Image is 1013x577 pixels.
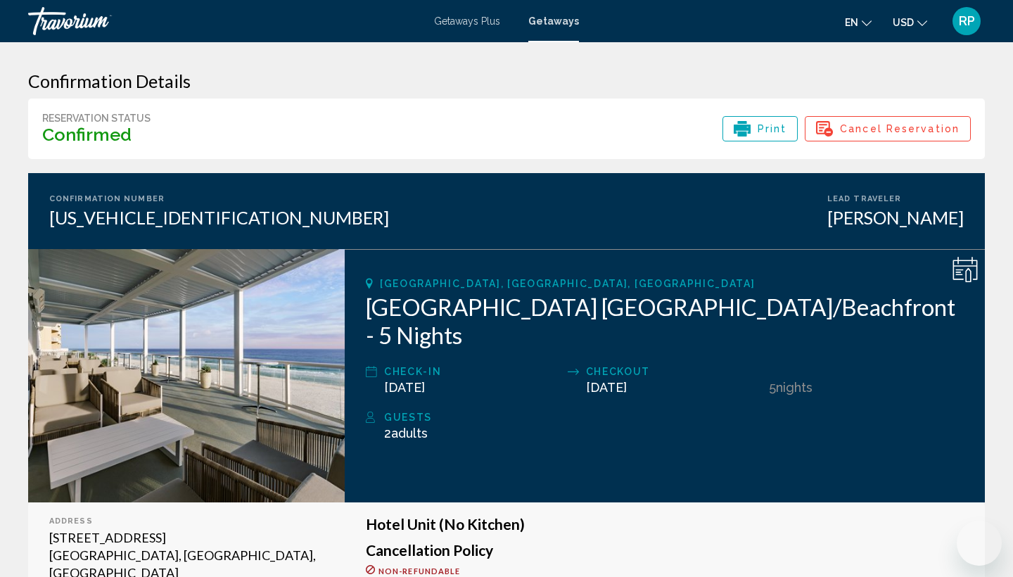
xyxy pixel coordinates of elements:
[42,113,151,124] div: Reservation Status
[28,70,985,91] h3: Confirmation Details
[528,15,579,27] a: Getaways
[776,380,813,395] span: Nights
[893,12,927,32] button: Change currency
[366,293,964,349] h2: [GEOGRAPHIC_DATA] [GEOGRAPHIC_DATA]/Beachfront - 5 Nights
[959,14,975,28] span: RP
[378,566,460,576] span: Non-refundable
[384,380,425,395] span: [DATE]
[586,380,627,395] span: [DATE]
[49,516,324,526] div: Address
[845,12,872,32] button: Change language
[893,17,914,28] span: USD
[391,426,428,440] span: Adults
[948,6,985,36] button: User Menu
[805,125,971,140] a: Cancel Reservation
[805,116,971,141] button: Cancel Reservation
[827,207,964,228] div: [PERSON_NAME]
[384,409,964,426] div: Guests
[366,516,964,532] h3: Hotel Unit (No Kitchen)
[28,7,420,35] a: Travorium
[957,521,1002,566] iframe: Button to launch messaging window
[586,363,763,380] div: Checkout
[384,363,561,380] div: Check-In
[49,194,389,203] div: Confirmation Number
[384,426,428,440] span: 2
[380,278,755,289] span: [GEOGRAPHIC_DATA], [GEOGRAPHIC_DATA], [GEOGRAPHIC_DATA]
[49,207,389,228] div: [US_VEHICLE_IDENTIFICATION_NUMBER]
[42,124,151,145] h3: Confirmed
[366,543,964,558] h3: Cancellation Policy
[840,117,960,141] span: Cancel Reservation
[722,116,798,141] button: Print
[434,15,500,27] a: Getaways Plus
[845,17,858,28] span: en
[769,380,776,395] span: 5
[827,194,964,203] div: Lead Traveler
[758,117,787,141] span: Print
